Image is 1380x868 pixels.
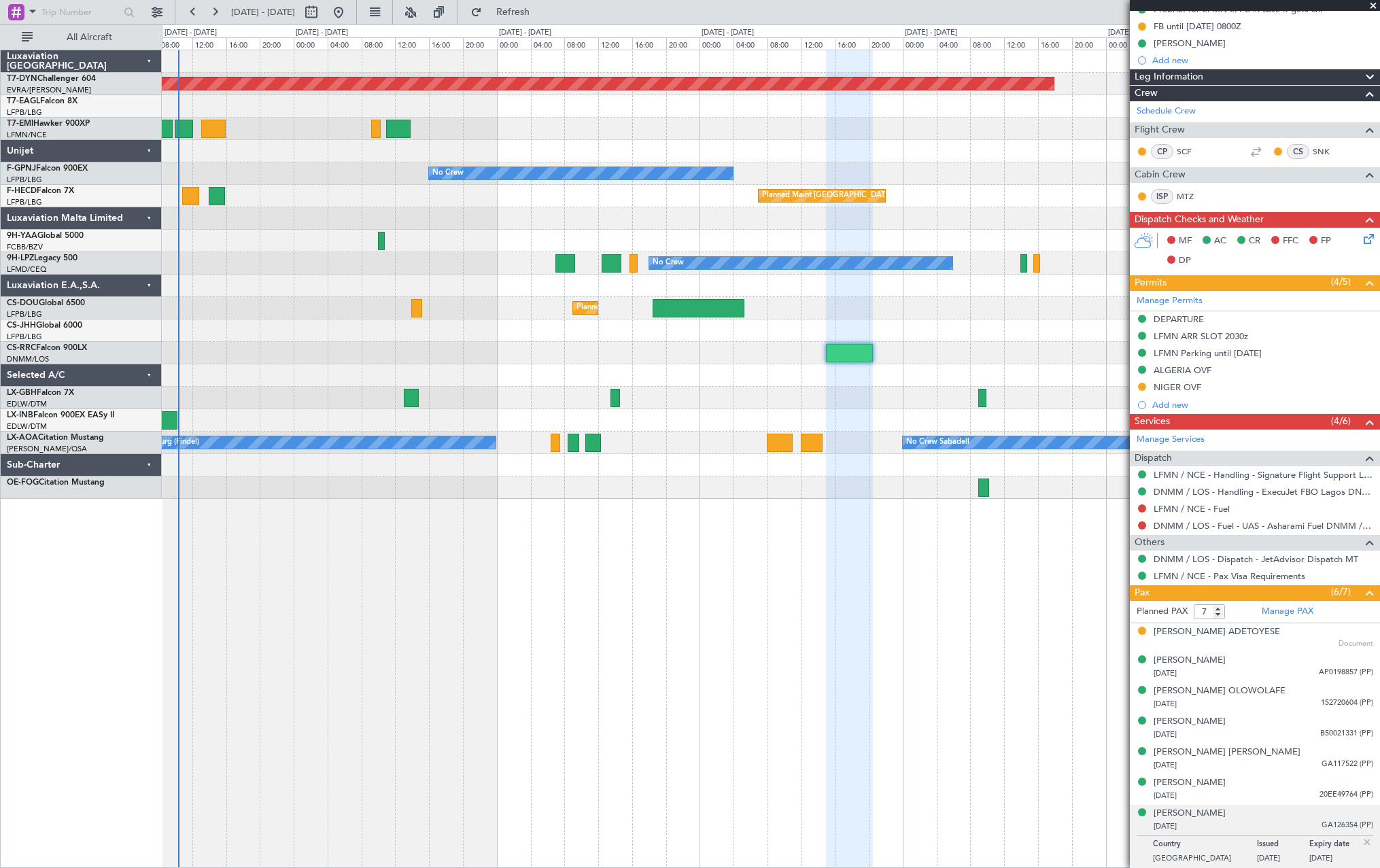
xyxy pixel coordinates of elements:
span: [DATE] [1154,821,1177,831]
div: [PERSON_NAME] [1154,37,1226,49]
a: LFPB/LBG [7,197,42,207]
p: [DATE] [1257,853,1309,867]
div: [PERSON_NAME] OLOWOLAFE [1154,684,1286,698]
div: CS [1287,144,1309,159]
div: [PERSON_NAME] [PERSON_NAME] [1154,746,1300,759]
span: OE-FOG [7,479,39,487]
a: OE-FOGCitation Mustang [7,479,105,487]
a: Manage Permits [1137,294,1203,308]
div: 20:00 [666,37,700,50]
a: LFMN/NCE [7,130,47,140]
p: Issued [1257,839,1309,853]
span: [DATE] [1154,760,1177,770]
div: 00:00 [903,37,937,50]
span: (4/6) [1331,414,1351,428]
span: Pax [1135,585,1150,601]
div: 00:00 [1106,37,1140,50]
div: 16:00 [632,37,666,50]
div: Planned Maint [GEOGRAPHIC_DATA] ([GEOGRAPHIC_DATA]) [576,298,791,318]
div: 16:00 [226,37,260,50]
span: (4/5) [1331,275,1351,289]
a: DNMM/LOS [7,354,49,364]
a: F-GPNJFalcon 900EX [7,164,88,173]
span: GA126354 (PP) [1322,820,1373,831]
a: LFPB/LBG [7,309,42,319]
a: DNMM / LOS - Fuel - UAS - Asharami Fuel DNMM / LOS [1154,520,1373,532]
div: 08:00 [362,37,396,50]
span: (6/7) [1331,585,1351,599]
div: Add new [1152,399,1373,411]
div: [PERSON_NAME] [1154,654,1226,667]
div: [PERSON_NAME] ADETOYESE [1154,625,1280,639]
div: 20:00 [463,37,497,50]
span: Crew [1135,86,1158,101]
div: LFMN ARR SLOT 2030z [1154,330,1248,342]
a: EDLW/DTM [7,421,47,432]
span: [DATE] [1154,699,1177,709]
a: LX-INBFalcon 900EX EASy II [7,411,114,419]
p: [GEOGRAPHIC_DATA] [1153,853,1257,867]
span: [DATE] [1154,729,1177,740]
div: 08:00 [767,37,801,50]
span: CS-DOU [7,299,39,307]
a: CS-DOUGlobal 6500 [7,299,85,307]
div: 12:00 [598,37,632,50]
div: 04:00 [328,37,362,50]
a: Manage Services [1137,433,1205,447]
div: 20:00 [260,37,294,50]
span: T7-EAGL [7,97,40,105]
div: FB until [DATE] 0800Z [1154,20,1241,32]
div: 12:00 [1004,37,1038,50]
img: close [1361,836,1373,848]
span: CR [1249,235,1260,248]
div: 12:00 [801,37,835,50]
a: T7-EMIHawker 900XP [7,120,90,128]
span: Leg Information [1135,69,1203,85]
div: [DATE] - [DATE] [1108,27,1160,39]
div: 12:00 [192,37,226,50]
span: AP0198857 (PP) [1319,667,1373,678]
span: Permits [1135,275,1167,291]
span: All Aircraft [35,33,143,42]
a: LFPB/LBG [7,175,42,185]
a: LFMN / NCE - Handling - Signature Flight Support LFMN / NCE [1154,469,1373,481]
div: 00:00 [497,37,531,50]
a: LFPB/LBG [7,107,42,118]
a: LFMN / NCE - Fuel [1154,503,1230,515]
label: Planned PAX [1137,605,1188,619]
div: No Crew [653,253,684,273]
div: 04:00 [531,37,565,50]
div: [PERSON_NAME] [1154,776,1226,790]
a: SNK [1313,145,1343,158]
button: Refresh [464,1,546,23]
a: LX-GBHFalcon 7X [7,389,74,397]
a: [PERSON_NAME]/QSA [7,444,87,454]
span: FP [1321,235,1331,248]
span: Dispatch Checks and Weather [1135,212,1264,228]
span: Cabin Crew [1135,167,1186,183]
span: T7-EMI [7,120,33,128]
span: LX-INB [7,411,33,419]
a: CS-RRCFalcon 900LX [7,344,87,352]
div: [DATE] - [DATE] [296,27,348,39]
div: ALGERIA OVF [1154,364,1211,376]
a: Schedule Crew [1137,105,1196,118]
span: [DATE] [1154,791,1177,801]
span: AC [1214,235,1226,248]
div: 00:00 [294,37,328,50]
span: 9H-YAA [7,232,37,240]
div: No Crew [432,163,464,184]
div: 16:00 [1038,37,1072,50]
span: Dispatch [1135,451,1172,466]
span: Flight Crew [1135,122,1185,138]
div: [DATE] - [DATE] [165,27,217,39]
button: All Aircraft [15,27,148,48]
a: CS-JHHGlobal 6000 [7,322,82,330]
div: No Crew Sabadell [906,432,969,453]
div: LFMN Parking until [DATE] [1154,347,1262,359]
div: Add new [1152,54,1373,66]
input: Trip Number [41,2,120,22]
span: [DATE] [1154,668,1177,678]
a: EDLW/DTM [7,399,47,409]
a: 9H-YAAGlobal 5000 [7,232,84,240]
